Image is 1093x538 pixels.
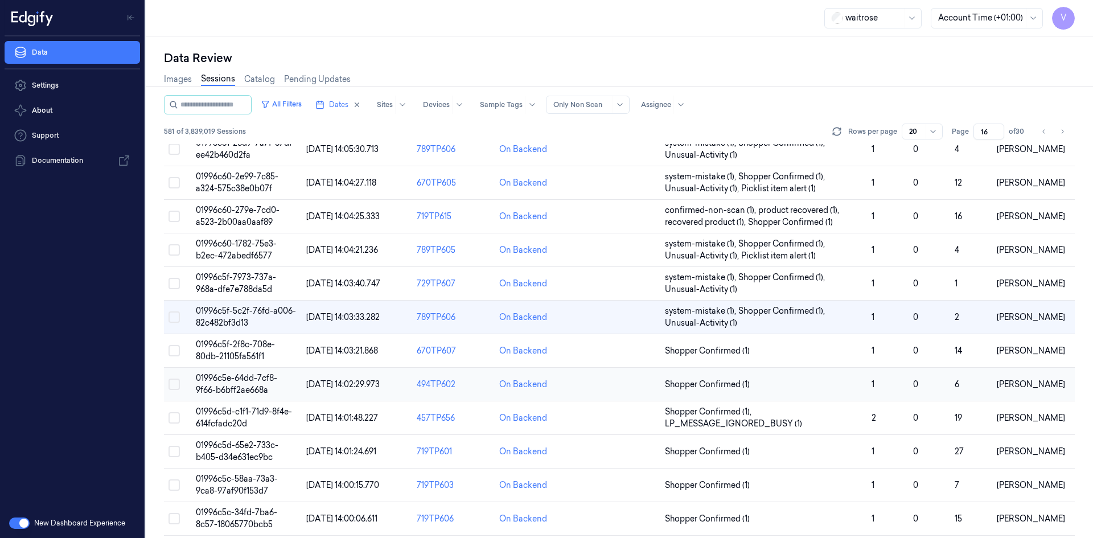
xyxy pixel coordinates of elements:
[955,312,959,322] span: 2
[499,211,547,223] div: On Backend
[872,312,874,322] span: 1
[872,278,874,289] span: 1
[665,446,750,458] span: Shopper Confirmed (1)
[196,339,275,362] span: 01996c5f-2f8c-708e-80db-21105fa561f1
[196,171,278,194] span: 01996c60-2e99-7c85-a324-575c38e0b07f
[665,345,750,357] span: Shopper Confirmed (1)
[997,514,1065,524] span: [PERSON_NAME]
[122,9,140,27] button: Toggle Navigation
[1036,124,1070,139] nav: pagination
[955,480,959,490] span: 7
[738,272,827,284] span: Shopper Confirmed (1) ,
[164,50,1075,66] div: Data Review
[665,204,758,216] span: confirmed-non-scan (1) ,
[169,412,180,424] button: Select row
[665,284,737,295] span: Unusual-Activity (1)
[196,272,276,294] span: 01996c5f-7973-737a-968a-dfe7e788da5d
[417,345,490,357] div: 670TP607
[201,73,235,86] a: Sessions
[499,143,547,155] div: On Backend
[306,346,378,356] span: [DATE] 14:03:21.868
[306,514,377,524] span: [DATE] 14:00:06.611
[955,514,962,524] span: 15
[997,245,1065,255] span: [PERSON_NAME]
[955,211,962,221] span: 16
[872,178,874,188] span: 1
[738,305,827,317] span: Shopper Confirmed (1) ,
[665,479,750,491] span: Shopper Confirmed (1)
[872,413,876,423] span: 2
[872,211,874,221] span: 1
[741,250,816,262] span: Picklist item alert (1)
[417,278,490,290] div: 729TP607
[169,479,180,491] button: Select row
[758,204,841,216] span: product recovered (1) ,
[738,238,827,250] span: Shopper Confirmed (1) ,
[955,379,959,389] span: 6
[665,379,750,391] span: Shopper Confirmed (1)
[997,144,1065,154] span: [PERSON_NAME]
[665,272,738,284] span: system-mistake (1) ,
[499,278,547,290] div: On Backend
[913,144,918,154] span: 0
[417,244,490,256] div: 789TP605
[955,413,962,423] span: 19
[417,211,490,223] div: 719TP615
[665,418,802,430] span: LP_MESSAGE_IGNORED_BUSY (1)
[306,278,380,289] span: [DATE] 14:03:40.747
[417,446,490,458] div: 719TP601
[665,216,748,228] span: recovered product (1) ,
[913,413,918,423] span: 0
[311,96,365,114] button: Dates
[164,73,192,85] a: Images
[913,211,918,221] span: 0
[196,205,280,227] span: 01996c60-279e-7cd0-a523-2b00aa0aaf89
[848,126,897,137] p: Rows per page
[913,312,918,322] span: 0
[169,446,180,457] button: Select row
[499,412,547,424] div: On Backend
[997,480,1065,490] span: [PERSON_NAME]
[913,346,918,356] span: 0
[499,479,547,491] div: On Backend
[1052,7,1075,30] button: V
[872,514,874,524] span: 1
[913,514,918,524] span: 0
[997,379,1065,389] span: [PERSON_NAME]
[665,513,750,525] span: Shopper Confirmed (1)
[499,311,547,323] div: On Backend
[499,345,547,357] div: On Backend
[952,126,969,137] span: Page
[417,479,490,491] div: 719TP603
[244,73,275,85] a: Catalog
[872,346,874,356] span: 1
[665,171,738,183] span: system-mistake (1) ,
[169,311,180,323] button: Select row
[306,211,380,221] span: [DATE] 14:04:25.333
[196,306,296,328] span: 01996c5f-5c2f-76fd-a006-82c482bf3d13
[499,244,547,256] div: On Backend
[872,446,874,457] span: 1
[955,278,958,289] span: 1
[306,480,379,490] span: [DATE] 14:00:15.770
[306,413,378,423] span: [DATE] 14:01:48.227
[499,513,547,525] div: On Backend
[872,379,874,389] span: 1
[997,312,1065,322] span: [PERSON_NAME]
[499,177,547,189] div: On Backend
[913,480,918,490] span: 0
[306,446,376,457] span: [DATE] 14:01:24.691
[665,238,738,250] span: system-mistake (1) ,
[417,311,490,323] div: 789TP606
[306,178,376,188] span: [DATE] 14:04:27.118
[997,278,1065,289] span: [PERSON_NAME]
[913,245,918,255] span: 0
[306,144,379,154] span: [DATE] 14:05:30.713
[164,126,246,137] span: 581 of 3,839,019 Sessions
[5,41,140,64] a: Data
[169,211,180,222] button: Select row
[5,74,140,97] a: Settings
[196,474,278,496] span: 01996c5c-58aa-73a3-9ca8-97af90f153d7
[955,178,962,188] span: 12
[284,73,351,85] a: Pending Updates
